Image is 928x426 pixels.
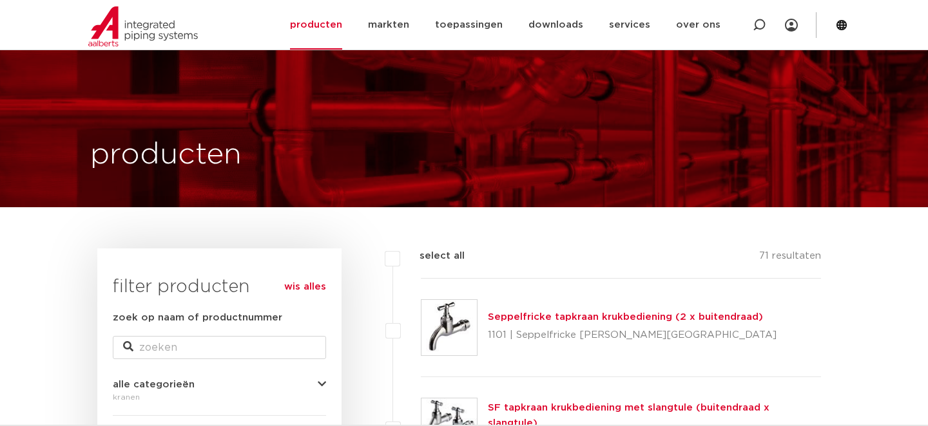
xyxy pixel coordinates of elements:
[284,279,326,295] a: wis alles
[113,380,326,389] button: alle categorieën
[90,134,242,176] h1: producten
[488,312,763,322] a: Seppelfricke tapkraan krukbediening (2 x buitendraad)
[113,310,282,326] label: zoek op naam of productnummer
[421,300,477,355] img: Thumbnail for Seppelfricke tapkraan krukbediening (2 x buitendraad)
[488,325,777,346] p: 1101 | Seppelfricke [PERSON_NAME][GEOGRAPHIC_DATA]
[759,248,821,268] p: 71 resultaten
[113,336,326,359] input: zoeken
[113,389,326,405] div: kranen
[400,248,465,264] label: select all
[113,380,195,389] span: alle categorieën
[113,274,326,300] h3: filter producten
